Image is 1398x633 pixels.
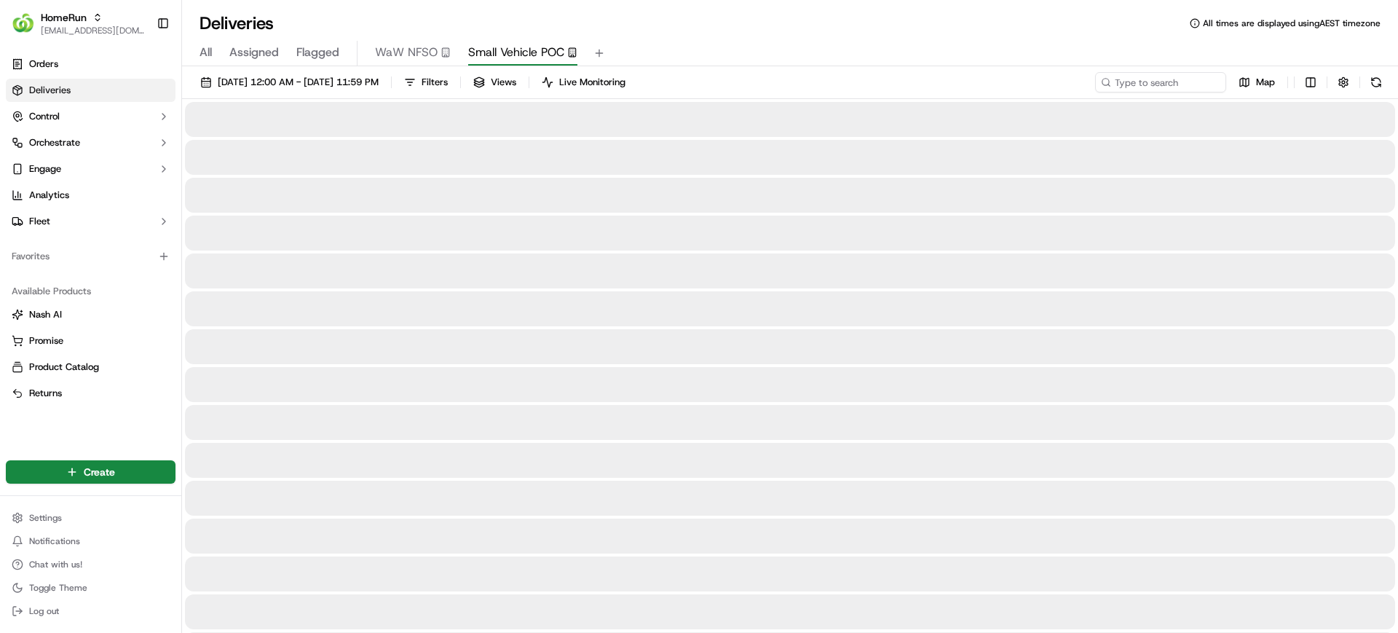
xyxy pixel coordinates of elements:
a: Promise [12,334,170,347]
img: HomeRun [12,12,35,35]
button: Chat with us! [6,554,175,575]
span: Returns [29,387,62,400]
button: Promise [6,329,175,353]
span: Analytics [29,189,69,202]
button: Views [467,72,523,93]
span: [DATE] 12:00 AM - [DATE] 11:59 PM [218,76,379,89]
button: HomeRunHomeRun[EMAIL_ADDRESS][DOMAIN_NAME] [6,6,151,41]
span: Flagged [296,44,339,61]
button: Notifications [6,531,175,551]
button: Returns [6,382,175,405]
span: Small Vehicle POC [468,44,564,61]
span: Nash AI [29,308,62,321]
button: [EMAIL_ADDRESS][DOMAIN_NAME] [41,25,145,36]
button: Toggle Theme [6,578,175,598]
button: Fleet [6,210,175,233]
span: Views [491,76,516,89]
span: Notifications [29,535,80,547]
span: Toggle Theme [29,582,87,594]
button: Nash AI [6,303,175,326]
button: Live Monitoring [535,72,632,93]
span: Settings [29,512,62,524]
button: Refresh [1366,72,1386,93]
span: Promise [29,334,63,347]
span: All times are displayed using AEST timezone [1203,17,1381,29]
a: Analytics [6,184,175,207]
span: Fleet [29,215,50,228]
button: Log out [6,601,175,621]
span: Filters [422,76,448,89]
span: Orchestrate [29,136,80,149]
span: Log out [29,605,59,617]
a: Orders [6,52,175,76]
span: Create [84,465,115,479]
button: Orchestrate [6,131,175,154]
span: Orders [29,58,58,71]
span: Live Monitoring [559,76,625,89]
span: Product Catalog [29,361,99,374]
span: Map [1256,76,1275,89]
button: HomeRun [41,10,87,25]
button: Create [6,460,175,484]
span: Assigned [229,44,279,61]
div: Favorites [6,245,175,268]
a: Deliveries [6,79,175,102]
span: Chat with us! [29,559,82,570]
button: Control [6,105,175,128]
button: Filters [398,72,454,93]
a: Returns [12,387,170,400]
h1: Deliveries [200,12,274,35]
a: Product Catalog [12,361,170,374]
button: [DATE] 12:00 AM - [DATE] 11:59 PM [194,72,385,93]
button: Engage [6,157,175,181]
input: Type to search [1095,72,1226,93]
span: Control [29,110,60,123]
span: All [200,44,212,61]
button: Settings [6,508,175,528]
a: Nash AI [12,308,170,321]
span: WaW NFSO [375,44,438,61]
span: Deliveries [29,84,71,97]
span: Engage [29,162,61,176]
div: Available Products [6,280,175,303]
button: Map [1232,72,1281,93]
button: Product Catalog [6,355,175,379]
